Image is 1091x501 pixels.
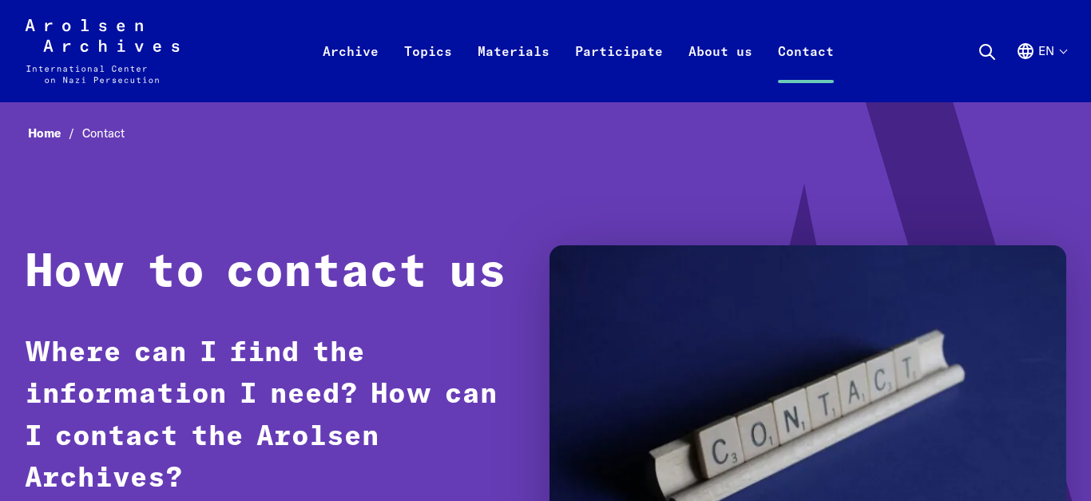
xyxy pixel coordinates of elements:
a: Home [28,125,82,141]
a: Contact [765,38,847,102]
button: English, language selection [1016,42,1066,99]
p: Where can I find the information I need? How can I contact the Arolsen Archives? [25,333,518,501]
a: Materials [465,38,562,102]
span: Contact [82,125,125,141]
a: Participate [562,38,676,102]
a: Topics [391,38,465,102]
a: Archive [310,38,391,102]
strong: How to contact us [25,249,506,296]
nav: Breadcrumb [25,121,1065,145]
nav: Primary [310,19,847,83]
a: About us [676,38,765,102]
